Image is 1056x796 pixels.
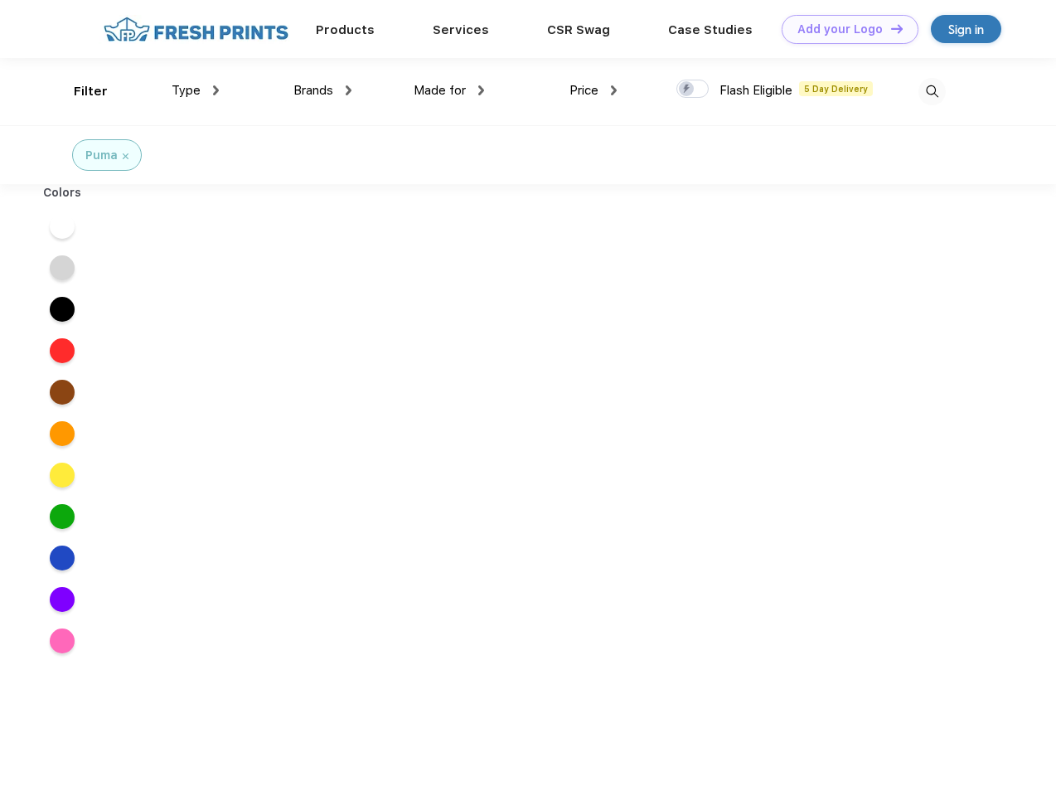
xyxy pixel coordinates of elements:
[478,85,484,95] img: dropdown.png
[547,22,610,37] a: CSR Swag
[346,85,351,95] img: dropdown.png
[891,24,903,33] img: DT
[918,78,946,105] img: desktop_search.svg
[569,83,598,98] span: Price
[931,15,1001,43] a: Sign in
[123,153,128,159] img: filter_cancel.svg
[31,184,94,201] div: Colors
[213,85,219,95] img: dropdown.png
[74,82,108,101] div: Filter
[948,20,984,39] div: Sign in
[293,83,333,98] span: Brands
[414,83,466,98] span: Made for
[719,83,792,98] span: Flash Eligible
[611,85,617,95] img: dropdown.png
[799,81,873,96] span: 5 Day Delivery
[85,147,118,164] div: Puma
[797,22,883,36] div: Add your Logo
[172,83,201,98] span: Type
[433,22,489,37] a: Services
[316,22,375,37] a: Products
[99,15,293,44] img: fo%20logo%202.webp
